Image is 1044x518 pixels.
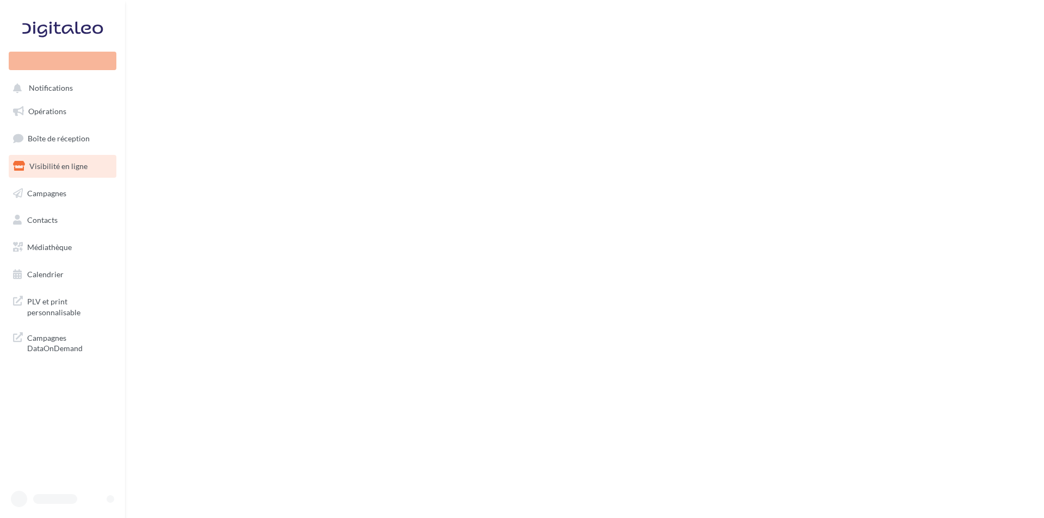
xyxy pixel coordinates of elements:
a: PLV et print personnalisable [7,290,119,322]
a: Campagnes DataOnDemand [7,326,119,358]
a: Médiathèque [7,236,119,259]
div: Nouvelle campagne [9,52,116,70]
a: Contacts [7,209,119,232]
a: Visibilité en ligne [7,155,119,178]
span: Campagnes [27,188,66,197]
span: Médiathèque [27,242,72,252]
span: Contacts [27,215,58,224]
a: Boîte de réception [7,127,119,150]
a: Calendrier [7,263,119,286]
span: Calendrier [27,270,64,279]
span: PLV et print personnalisable [27,294,112,317]
span: Opérations [28,107,66,116]
a: Opérations [7,100,119,123]
span: Notifications [29,84,73,93]
span: Campagnes DataOnDemand [27,330,112,354]
a: Campagnes [7,182,119,205]
span: Visibilité en ligne [29,161,88,171]
span: Boîte de réception [28,134,90,143]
